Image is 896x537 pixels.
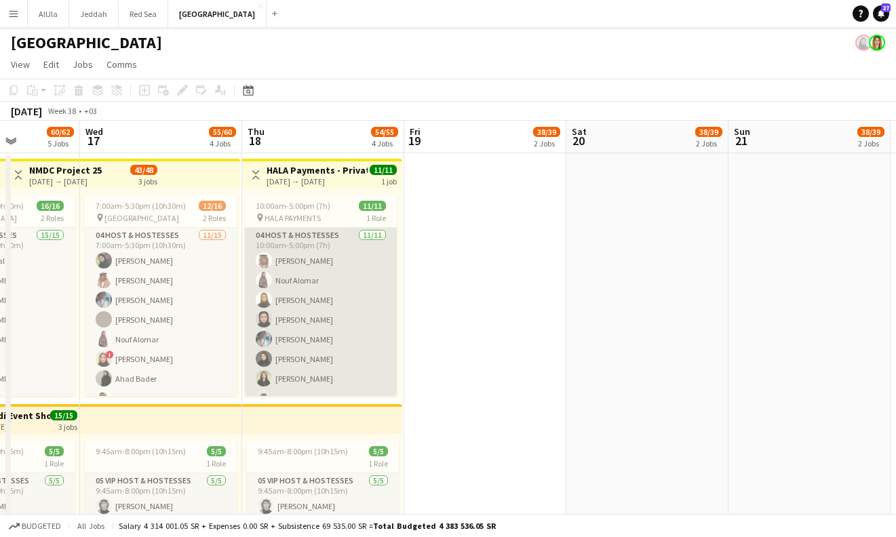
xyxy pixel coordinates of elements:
button: Red Sea [119,1,168,27]
h3: NMDC Project 25 [29,164,102,176]
div: [DATE] → [DATE] [29,176,102,186]
span: 1 Role [44,458,64,469]
app-user-avatar: Deemah Bin Hayan [855,35,872,51]
span: Jobs [73,58,93,71]
div: 4 Jobs [372,138,397,148]
div: [DATE] → [DATE] [267,176,368,186]
span: Wed [85,125,103,138]
span: Sun [734,125,750,138]
span: Budgeted [22,521,61,531]
div: 2 Jobs [858,138,884,148]
div: 1 job [381,175,397,186]
app-card-role: 04 Host & Hostesses11/1110:00am-5:00pm (7h)[PERSON_NAME]Nouf Alomar[PERSON_NAME][PERSON_NAME][PER... [245,228,397,471]
span: 21 [732,133,750,148]
div: Salary 4 314 001.05 SR + Expenses 0.00 SR + Subsistence 69 535.00 SR = [119,521,496,531]
button: Jeddah [69,1,119,27]
span: 20 [570,133,587,148]
div: +03 [84,106,97,116]
span: View [11,58,30,71]
button: [GEOGRAPHIC_DATA] [168,1,267,27]
span: Sat [572,125,587,138]
div: 3 jobs [138,175,157,186]
div: 4 Jobs [210,138,235,148]
h1: [GEOGRAPHIC_DATA] [11,33,162,53]
span: 5/5 [369,446,388,456]
app-user-avatar: Amani Jawad [869,35,885,51]
a: Edit [38,56,64,73]
span: Edit [43,58,59,71]
span: 17 [83,133,103,148]
span: 9:45am-8:00pm (10h15m) [96,446,186,456]
a: Jobs [67,56,98,73]
span: 1 Role [368,458,388,469]
span: 12/16 [199,201,226,211]
span: [GEOGRAPHIC_DATA] [104,213,179,223]
div: 5 Jobs [47,138,73,148]
a: 27 [873,5,889,22]
span: Week 38 [45,106,79,116]
span: 2 Roles [203,213,226,223]
span: 10:00am-5:00pm (7h) [256,201,330,211]
a: Comms [101,56,142,73]
span: 43/48 [130,165,157,175]
span: Fri [410,125,421,138]
span: 1 Role [206,458,226,469]
span: Thu [248,125,265,138]
span: 38/39 [857,127,884,137]
span: 27 [881,3,891,12]
span: ! [106,351,114,359]
span: 54/55 [371,127,398,137]
span: Comms [106,58,137,71]
h3: HALA Payments - Private [DATE][DATE]. [267,164,368,176]
div: 3 jobs [58,420,77,432]
span: 38/39 [695,127,722,137]
span: 1 Role [366,213,386,223]
span: 5/5 [45,446,64,456]
span: HALA PAYMENTS [265,213,321,223]
a: View [5,56,35,73]
div: [DATE] [11,104,42,118]
span: 7:00am-5:30pm (10h30m) [96,201,186,211]
span: 2 Roles [41,213,64,223]
app-job-card: 7:00am-5:30pm (10h30m)12/16 [GEOGRAPHIC_DATA]2 Roles04 Host & Hostesses11/157:00am-5:30pm (10h30m... [85,195,237,396]
span: 38/39 [533,127,560,137]
span: Total Budgeted 4 383 536.05 SR [373,521,496,531]
span: 11/11 [359,201,386,211]
span: 19 [408,133,421,148]
span: 18 [246,133,265,148]
span: 55/60 [209,127,236,137]
span: 5/5 [207,446,226,456]
button: Budgeted [7,519,63,534]
div: 2 Jobs [534,138,560,148]
span: 16/16 [37,201,64,211]
span: 60/62 [47,127,74,137]
span: 11/11 [370,165,397,175]
app-job-card: 10:00am-5:00pm (7h)11/11 HALA PAYMENTS1 Role04 Host & Hostesses11/1110:00am-5:00pm (7h)[PERSON_NA... [245,195,397,396]
div: 2 Jobs [696,138,722,148]
button: AlUla [28,1,69,27]
span: All jobs [75,521,107,531]
span: 9:45am-8:00pm (10h15m) [258,446,348,456]
span: 15/15 [50,410,77,420]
